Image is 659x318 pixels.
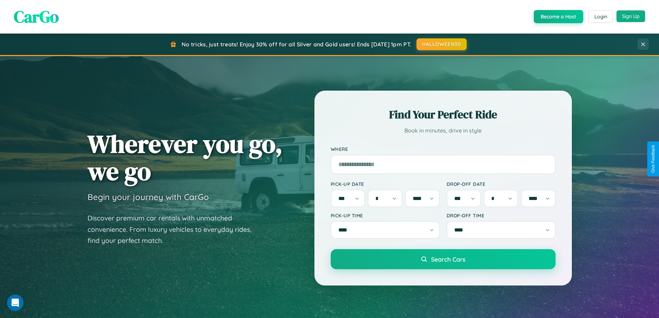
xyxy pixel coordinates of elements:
button: HALLOWEEN30 [417,38,467,50]
h2: Find Your Perfect Ride [331,107,556,122]
button: Sign Up [616,10,645,22]
button: Login [588,10,613,23]
label: Drop-off Date [447,181,556,187]
div: Give Feedback [651,145,656,173]
label: Pick-up Date [331,181,440,187]
iframe: Intercom live chat [7,294,24,311]
label: Where [331,146,556,152]
span: CarGo [14,5,59,28]
h1: Wherever you go, we go [88,130,283,185]
h3: Begin your journey with CarGo [88,192,209,202]
span: No tricks, just treats! Enjoy 30% off for all Silver and Gold users! Ends [DATE] 1pm PT. [182,41,411,48]
button: Become a Host [534,10,583,23]
p: Book in minutes, drive in style [331,126,556,136]
span: Search Cars [431,255,465,263]
label: Drop-off Time [447,212,556,218]
p: Discover premium car rentals with unmatched convenience. From luxury vehicles to everyday rides, ... [88,212,260,246]
button: Search Cars [331,249,556,269]
label: Pick-up Time [331,212,440,218]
